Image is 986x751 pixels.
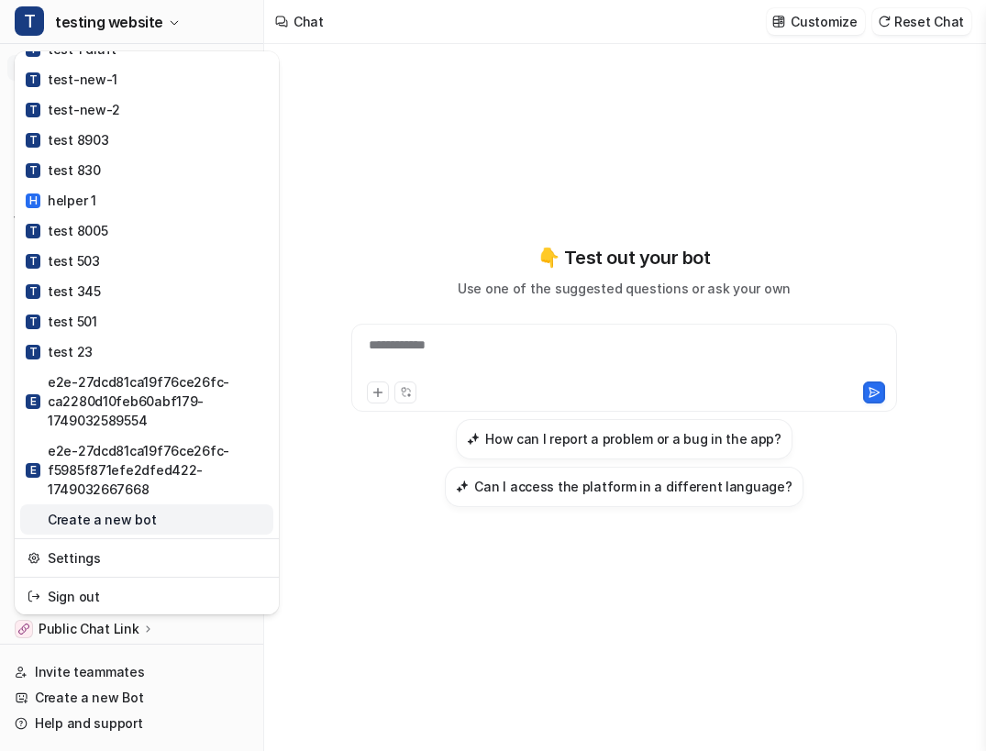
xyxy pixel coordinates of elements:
div: helper 1 [26,191,96,210]
div: test 830 [26,160,101,180]
span: T [26,103,40,117]
div: test 501 [26,312,97,331]
a: Settings [20,543,273,573]
span: E [26,394,40,409]
span: testing website [55,9,163,35]
span: T [15,6,44,36]
span: T [26,254,40,269]
div: test 8903 [26,130,108,149]
div: test-new-1 [26,70,117,89]
img: reset [28,587,40,606]
a: Create a new bot [20,504,273,535]
div: test-new-2 [26,100,120,119]
a: Sign out [20,581,273,612]
span: E [26,463,40,478]
span: T [26,345,40,359]
img: reset [28,548,40,568]
div: test 8005 [26,221,107,240]
span: T [26,224,40,238]
div: test 345 [26,282,101,301]
span: H [26,193,40,208]
span: T [26,163,40,178]
img: reset [28,510,40,529]
span: T [26,284,40,299]
div: test 503 [26,251,100,271]
div: test 23 [26,342,93,361]
div: e2e-27dcd81ca19f76ce26fc-f5985f871efe2dfed422-1749032667668 [26,441,268,499]
div: Ttesting website [15,51,279,614]
span: T [26,133,40,148]
span: T [26,315,40,329]
span: T [26,72,40,87]
div: e2e-27dcd81ca19f76ce26fc-ca2280d10feb60abf179-1749032589554 [26,372,268,430]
